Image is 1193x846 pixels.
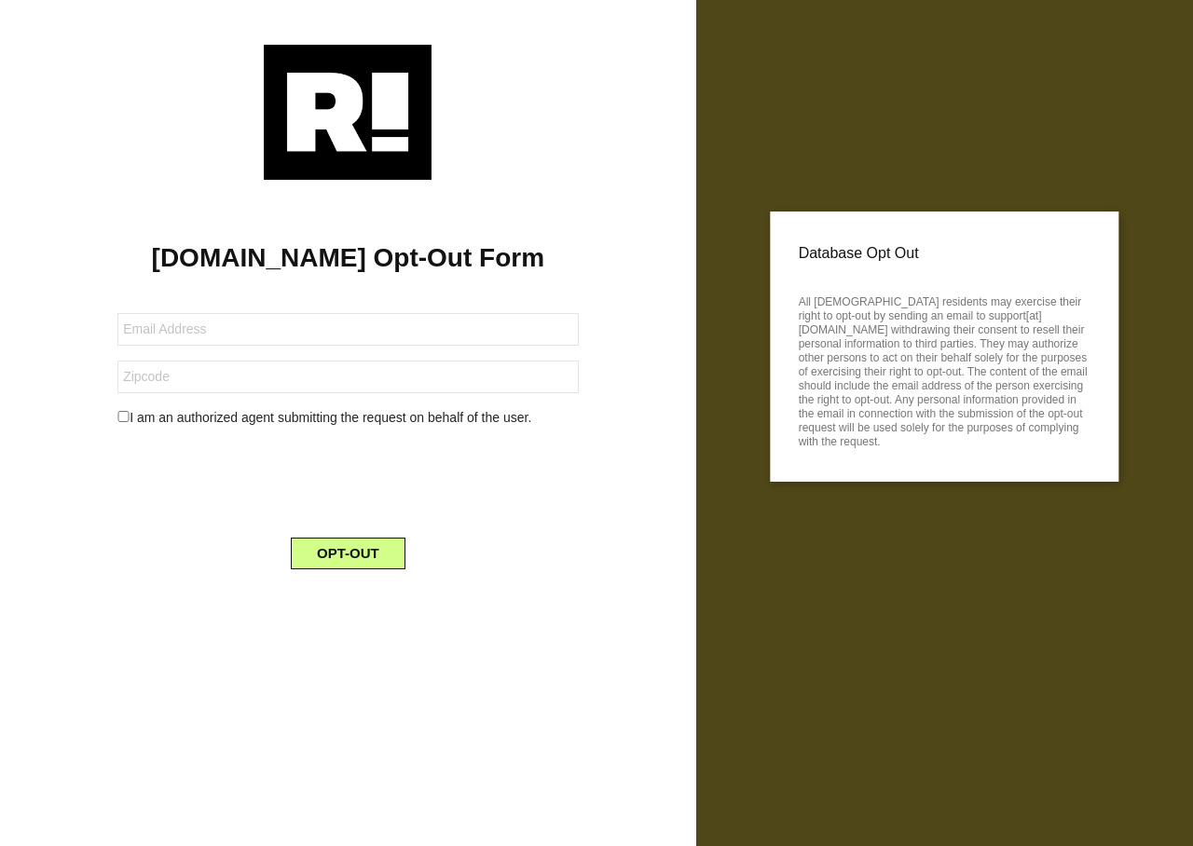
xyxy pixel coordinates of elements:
[799,239,1090,267] p: Database Opt Out
[28,242,668,274] h1: [DOMAIN_NAME] Opt-Out Form
[206,443,489,515] iframe: reCAPTCHA
[291,538,405,569] button: OPT-OUT
[103,408,592,428] div: I am an authorized agent submitting the request on behalf of the user.
[799,290,1090,449] p: All [DEMOGRAPHIC_DATA] residents may exercise their right to opt-out by sending an email to suppo...
[264,45,432,180] img: Retention.com
[117,361,578,393] input: Zipcode
[117,313,578,346] input: Email Address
